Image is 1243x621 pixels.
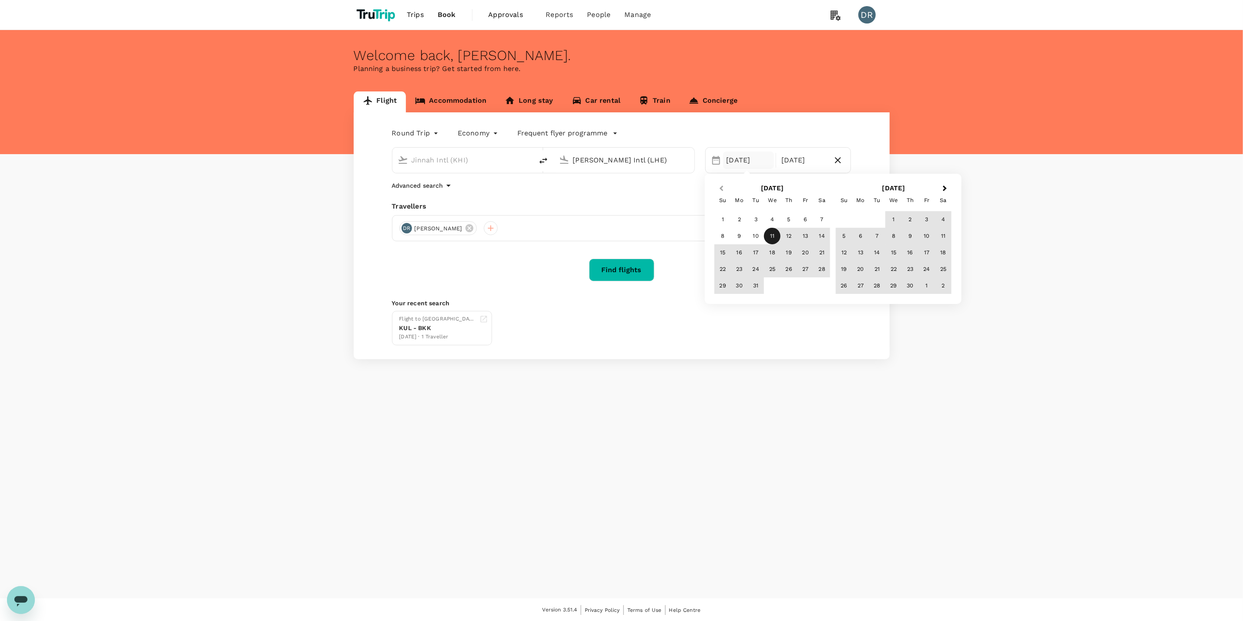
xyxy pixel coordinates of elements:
a: Train [630,91,680,112]
div: Choose Sunday, March 1st, 2026 [714,211,731,228]
p: Planning a business trip? Get started from here. [354,64,890,74]
div: Choose Monday, March 2nd, 2026 [731,211,747,228]
div: Choose Sunday, March 22nd, 2026 [714,261,731,277]
div: Choose Tuesday, April 7th, 2026 [869,228,885,244]
div: Choose Saturday, March 14th, 2026 [814,228,830,244]
div: Choose Friday, April 10th, 2026 [918,228,935,244]
div: Choose Wednesday, April 29th, 2026 [885,277,902,294]
div: Flight to [GEOGRAPHIC_DATA] [399,315,476,324]
span: Help Centre [669,607,701,613]
div: Choose Thursday, April 9th, 2026 [902,228,918,244]
div: Choose Saturday, March 28th, 2026 [814,261,830,277]
div: Choose Monday, March 23rd, 2026 [731,261,747,277]
span: Approvals [489,10,532,20]
span: Manage [624,10,651,20]
span: Version 3.51.4 [543,606,577,614]
a: Concierge [680,91,747,112]
div: KUL - BKK [399,324,476,333]
div: Choose Tuesday, March 31st, 2026 [747,277,764,294]
a: Accommodation [406,91,496,112]
button: delete [533,150,554,171]
span: Privacy Policy [585,607,620,613]
div: Choose Thursday, April 16th, 2026 [902,244,918,261]
div: Choose Wednesday, April 1st, 2026 [885,211,902,228]
a: Flight [354,91,406,112]
div: Welcome back , [PERSON_NAME] . [354,47,890,64]
div: Friday [797,192,814,209]
div: Wednesday [764,192,781,209]
div: Choose Tuesday, March 3rd, 2026 [747,211,764,228]
input: Depart from [412,153,515,167]
div: Choose Saturday, April 25th, 2026 [935,261,952,277]
div: Choose Sunday, March 29th, 2026 [714,277,731,294]
div: Choose Sunday, March 15th, 2026 [714,244,731,261]
div: Choose Thursday, March 19th, 2026 [781,244,797,261]
div: Choose Saturday, March 21st, 2026 [814,244,830,261]
div: Choose Monday, April 13th, 2026 [852,244,869,261]
div: Choose Saturday, April 11th, 2026 [935,228,952,244]
div: Choose Sunday, April 26th, 2026 [836,277,852,294]
div: Saturday [814,192,830,209]
a: Privacy Policy [585,605,620,615]
h2: [DATE] [833,184,955,192]
div: Choose Thursday, March 5th, 2026 [781,211,797,228]
div: Choose Monday, March 9th, 2026 [731,228,747,244]
iframe: Button to launch messaging window [7,586,35,614]
input: Going to [573,153,676,167]
div: Saturday [935,192,952,209]
div: Month March, 2026 [714,211,830,294]
div: Choose Friday, May 1st, 2026 [918,277,935,294]
p: Your recent search [392,299,851,307]
span: Book [438,10,456,20]
div: Choose Friday, March 6th, 2026 [797,211,814,228]
button: Previous Month [714,182,727,196]
div: Choose Thursday, March 26th, 2026 [781,261,797,277]
div: Travellers [392,201,851,212]
div: [DATE] · 1 Traveller [399,333,476,341]
div: Choose Sunday, April 19th, 2026 [836,261,852,277]
span: Reports [546,10,573,20]
div: Choose Wednesday, March 18th, 2026 [764,244,781,261]
span: [PERSON_NAME] [409,224,468,233]
div: Choose Saturday, April 4th, 2026 [935,211,952,228]
span: People [587,10,611,20]
p: Advanced search [392,181,443,190]
div: Choose Saturday, April 18th, 2026 [935,244,952,261]
div: Choose Thursday, March 12th, 2026 [781,228,797,244]
div: Monday [852,192,869,209]
span: Trips [407,10,424,20]
div: Choose Friday, March 13th, 2026 [797,228,814,244]
div: Choose Sunday, March 8th, 2026 [714,228,731,244]
div: Choose Friday, April 24th, 2026 [918,261,935,277]
h2: [DATE] [712,184,833,192]
div: Month April, 2026 [836,211,952,294]
div: Choose Monday, April 27th, 2026 [852,277,869,294]
button: Open [688,159,690,161]
button: Find flights [589,259,654,281]
div: Choose Wednesday, April 22nd, 2026 [885,261,902,277]
div: [DATE] [778,152,829,169]
div: Choose Tuesday, April 21st, 2026 [869,261,885,277]
div: Choose Monday, March 30th, 2026 [731,277,747,294]
a: Long stay [496,91,562,112]
div: Choose Monday, April 6th, 2026 [852,228,869,244]
div: Choose Monday, April 20th, 2026 [852,261,869,277]
img: TruTrip logo [354,5,400,24]
div: Tuesday [747,192,764,209]
div: Economy [458,126,500,140]
div: Choose Tuesday, April 28th, 2026 [869,277,885,294]
p: Frequent flyer programme [517,128,607,138]
a: Car rental [563,91,630,112]
div: Choose Wednesday, April 8th, 2026 [885,228,902,244]
div: Sunday [836,192,852,209]
div: Choose Friday, April 17th, 2026 [918,244,935,261]
div: Choose Friday, March 27th, 2026 [797,261,814,277]
div: Choose Tuesday, April 14th, 2026 [869,244,885,261]
div: Choose Thursday, April 30th, 2026 [902,277,918,294]
div: [DATE] [723,152,774,169]
div: Choose Monday, March 16th, 2026 [731,244,747,261]
div: Tuesday [869,192,885,209]
div: Choose Tuesday, March 10th, 2026 [747,228,764,244]
div: Choose Sunday, April 12th, 2026 [836,244,852,261]
button: Frequent flyer programme [517,128,618,138]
